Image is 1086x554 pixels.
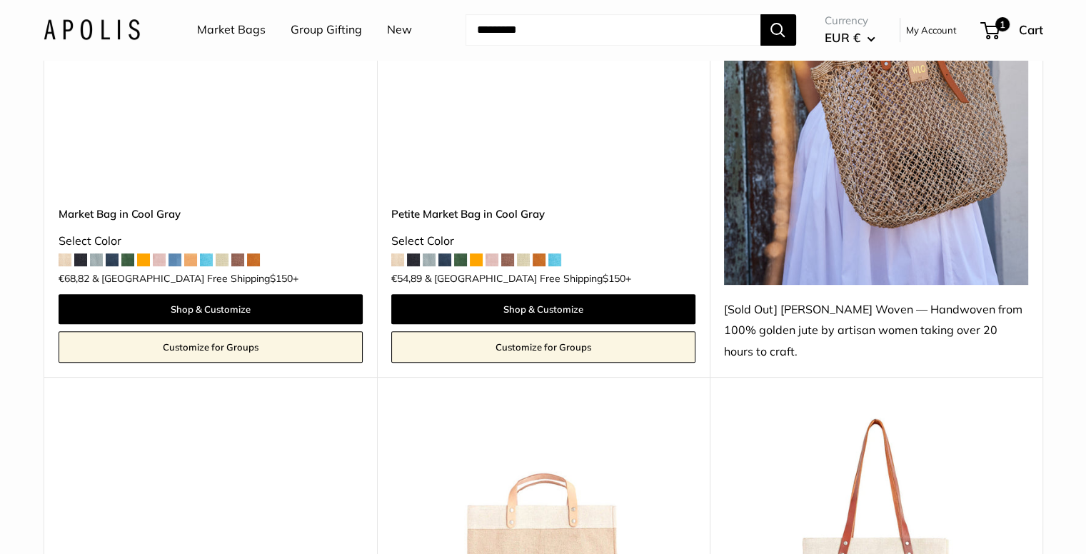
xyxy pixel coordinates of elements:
input: Search... [466,14,760,46]
a: Market Bag in Cool Gray [59,206,363,222]
span: & [GEOGRAPHIC_DATA] Free Shipping + [425,273,631,283]
span: & [GEOGRAPHIC_DATA] Free Shipping + [92,273,298,283]
img: Apolis [44,19,140,40]
span: Currency [825,11,875,31]
div: Select Color [391,231,695,252]
button: Search [760,14,796,46]
div: Select Color [59,231,363,252]
a: Shop & Customize [59,294,363,324]
span: Cart [1019,22,1043,37]
span: 1 [995,17,1009,31]
a: My Account [906,21,957,39]
a: Group Gifting [291,19,362,41]
button: EUR € [825,26,875,49]
a: Petite Market Bag in Cool Gray [391,206,695,222]
span: $150 [603,272,625,285]
div: [Sold Out] [PERSON_NAME] Woven — Handwoven from 100% golden jute by artisan women taking over 20 ... [724,299,1028,363]
a: Market Bags [197,19,266,41]
a: Shop & Customize [391,294,695,324]
a: Customize for Groups [391,331,695,363]
span: $150 [270,272,293,285]
a: Customize for Groups [59,331,363,363]
a: 1 Cart [982,19,1043,41]
span: €54,89 [391,273,422,283]
a: New [387,19,412,41]
span: EUR € [825,30,860,45]
span: €68,82 [59,273,89,283]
